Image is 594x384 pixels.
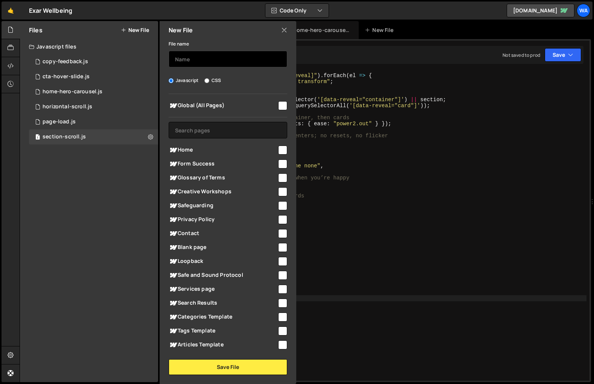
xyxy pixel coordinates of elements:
[169,51,287,67] input: Name
[169,201,277,210] span: Safeguarding
[169,40,189,48] label: File name
[169,285,277,294] span: Services page
[43,58,88,65] div: copy-feedback.js
[169,340,277,349] span: Articles Template
[169,159,277,168] span: Form Success
[169,122,287,138] input: Search pages
[204,78,209,83] input: CSS
[169,146,277,155] span: Home
[169,77,199,84] label: Javascript
[365,26,396,34] div: New File
[43,103,92,110] div: horizontal-scroll.js
[169,271,277,280] span: Safe and Sound Protocol
[503,52,540,58] div: Not saved to prod
[169,326,277,335] span: Tags Template
[35,135,40,141] span: 1
[169,313,277,322] span: Categories Template
[169,215,277,224] span: Privacy Policy
[20,39,158,54] div: Javascript files
[169,229,277,238] span: Contact
[43,88,102,95] div: home-hero-carousel.js
[169,243,277,252] span: Blank page
[204,77,221,84] label: CSS
[169,78,174,83] input: Javascript
[29,129,158,144] div: 16122/45830.js
[169,101,277,110] span: Global (All Pages)
[29,99,158,114] div: 16122/45071.js
[507,4,574,17] a: [DOMAIN_NAME]
[169,299,277,308] span: Search Results
[545,48,581,62] button: Save
[293,26,350,34] div: home-hero-carousel.js
[29,6,72,15] div: Exar Wellbeing
[577,4,590,17] a: wa
[43,73,90,80] div: cta-hover-slide.js
[169,187,277,196] span: Creative Workshops
[2,2,20,20] a: 🤙
[265,4,329,17] button: Code Only
[29,84,158,99] div: 16122/43585.js
[121,27,149,33] button: New File
[169,359,287,375] button: Save File
[169,173,277,182] span: Glossary of Terms
[169,26,193,34] h2: New File
[169,257,277,266] span: Loopback
[29,69,158,84] div: 16122/44019.js
[29,26,43,34] h2: Files
[29,114,158,129] div: 16122/44105.js
[43,118,76,125] div: page-load.js
[43,134,86,140] div: section-scroll.js
[29,54,158,69] div: 16122/43314.js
